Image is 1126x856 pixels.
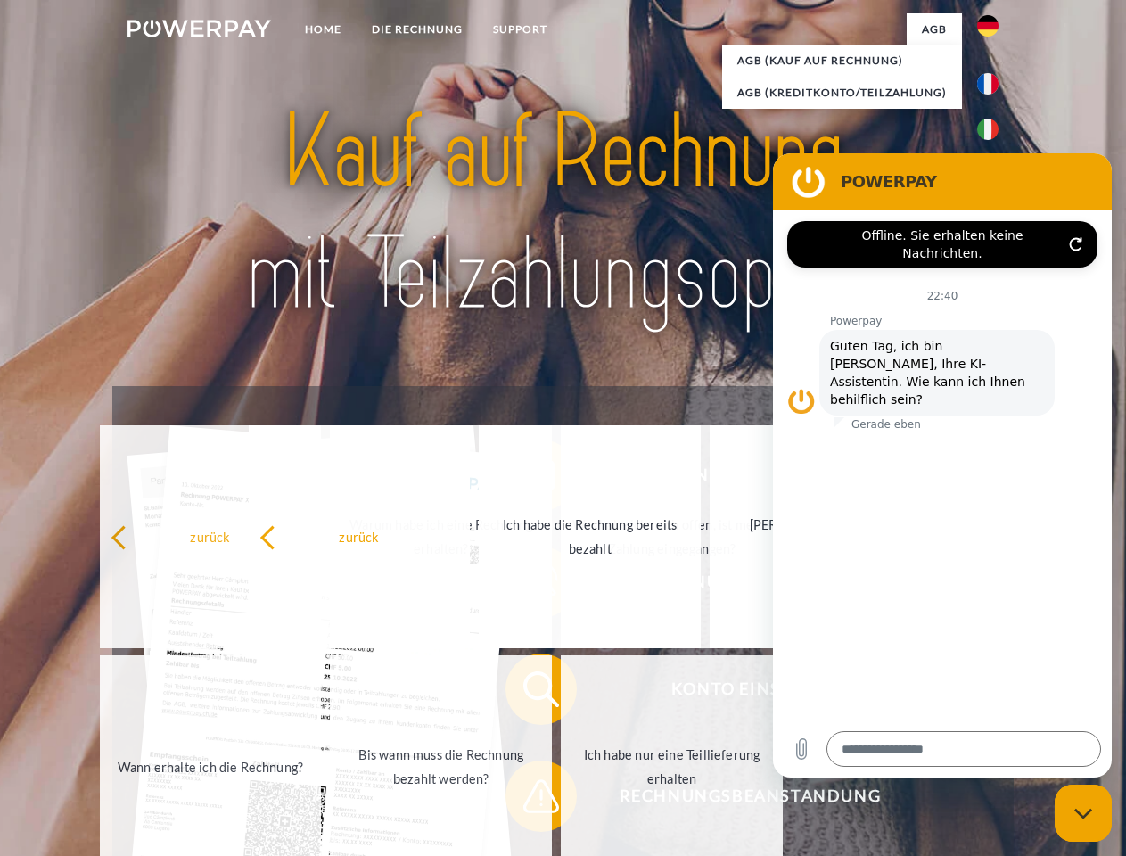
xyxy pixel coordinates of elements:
div: zurück [259,524,460,548]
a: agb [907,13,962,45]
a: AGB (Kauf auf Rechnung) [722,45,962,77]
iframe: Schaltfläche zum Öffnen des Messaging-Fensters; Konversation läuft [1055,785,1112,842]
a: AGB (Kreditkonto/Teilzahlung) [722,77,962,109]
img: logo-powerpay-white.svg [127,20,271,37]
a: SUPPORT [478,13,563,45]
a: DIE RECHNUNG [357,13,478,45]
img: fr [977,73,999,95]
div: [PERSON_NAME] wurde retourniert [720,513,921,561]
div: Bis wann muss die Rechnung bezahlt werden? [341,743,541,791]
img: it [977,119,999,140]
a: Home [290,13,357,45]
div: Ich habe die Rechnung bereits bezahlt [489,513,690,561]
iframe: Messaging-Fenster [773,153,1112,778]
div: zurück [111,524,311,548]
img: title-powerpay_de.svg [170,86,956,342]
div: Wann erhalte ich die Rechnung? [111,754,311,778]
div: Ich habe nur eine Teillieferung erhalten [571,743,772,791]
img: de [977,15,999,37]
